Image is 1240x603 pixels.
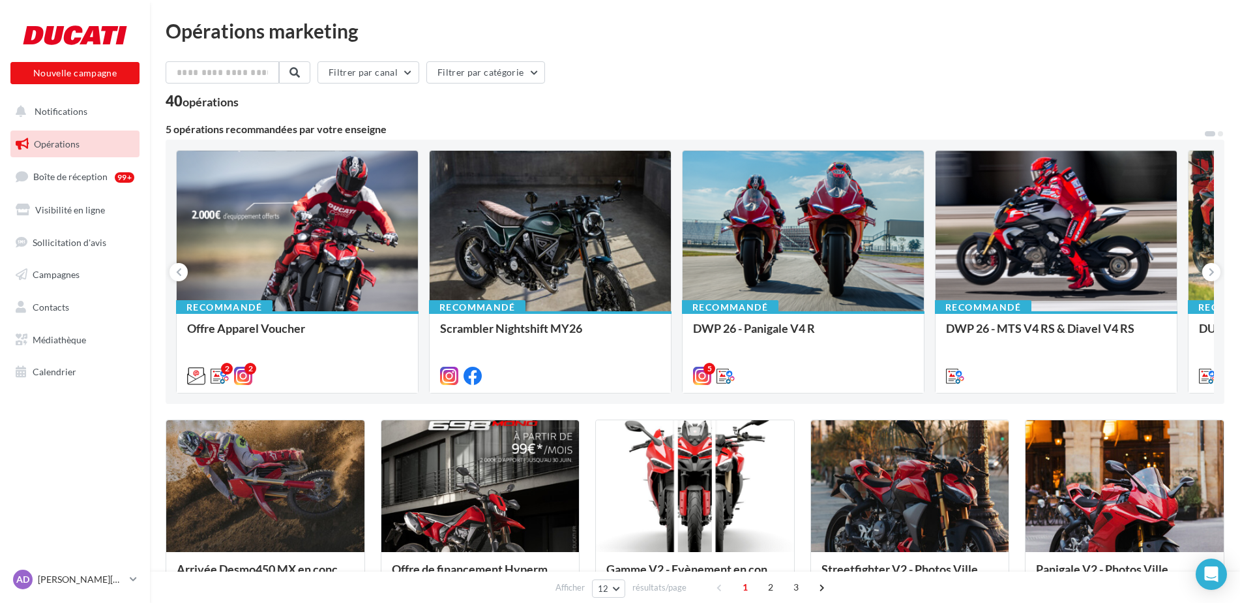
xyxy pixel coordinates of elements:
div: 2 [221,363,233,375]
div: 40 [166,94,239,108]
a: AD [PERSON_NAME][DEMOGRAPHIC_DATA] [10,567,140,592]
a: Opérations [8,131,142,158]
div: 5 opérations recommandées par votre enseigne [166,124,1203,134]
span: Boîte de réception [33,171,108,182]
button: Filtrer par canal [317,61,419,84]
span: 3 [786,577,806,598]
span: AD [16,573,29,586]
a: Visibilité en ligne [8,196,142,224]
div: opérations [183,96,239,108]
div: Streetfighter V2 - Photos Ville [821,563,999,589]
span: Afficher [555,581,585,594]
div: 99+ [115,172,134,183]
a: Médiathèque [8,326,142,354]
div: Gamme V2 - Evènement en concession [606,563,784,589]
a: Campagnes [8,261,142,288]
span: Visibilité en ligne [35,204,105,215]
p: [PERSON_NAME][DEMOGRAPHIC_DATA] [38,573,125,586]
button: Notifications [8,98,137,125]
div: 2 [244,363,256,375]
a: Calendrier [8,358,142,386]
a: Contacts [8,294,142,321]
span: Calendrier [33,366,76,377]
span: Campagnes [33,269,80,280]
div: Scrambler Nightshift MY26 [440,322,660,348]
div: Open Intercom Messenger [1196,559,1227,590]
span: 12 [598,583,609,594]
span: Sollicitation d'avis [33,236,106,247]
span: 2 [760,577,781,598]
div: Recommandé [176,300,273,315]
div: DWP 26 - Panigale V4 R [693,322,913,348]
div: 5 [703,363,715,375]
div: Panigale V2 - Photos Ville [1036,563,1213,589]
span: 1 [735,577,756,598]
span: Médiathèque [33,334,86,345]
div: Recommandé [682,300,778,315]
span: résultats/page [632,581,686,594]
button: Nouvelle campagne [10,62,140,84]
span: Opérations [34,138,80,149]
div: Recommandé [935,300,1031,315]
span: Contacts [33,301,69,313]
button: 12 [592,580,625,598]
div: Recommandé [429,300,525,315]
div: Offre Apparel Voucher [187,322,407,348]
span: Notifications [35,106,87,117]
button: Filtrer par catégorie [426,61,545,84]
div: Arrivée Desmo450 MX en concession [177,563,354,589]
div: Offre de financement Hypermotard 698 Mono [392,563,569,589]
a: Sollicitation d'avis [8,229,142,256]
a: Boîte de réception99+ [8,162,142,191]
div: DWP 26 - MTS V4 RS & Diavel V4 RS [946,322,1166,348]
div: Opérations marketing [166,21,1224,40]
